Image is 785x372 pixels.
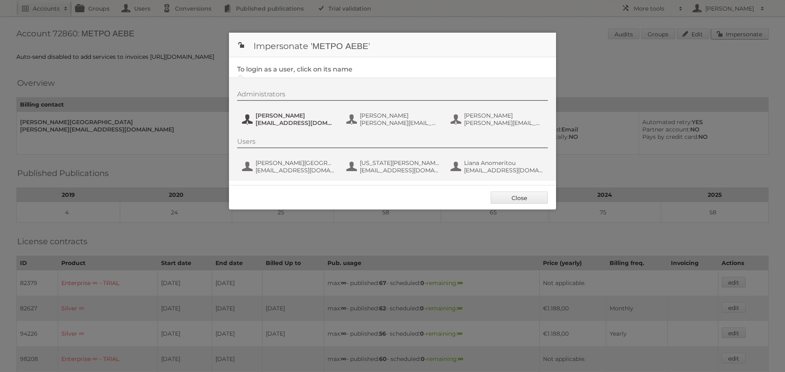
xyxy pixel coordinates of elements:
[464,119,543,127] span: [PERSON_NAME][EMAIL_ADDRESS][DOMAIN_NAME]
[360,167,439,174] span: [EMAIL_ADDRESS][DOMAIN_NAME]
[464,167,543,174] span: [EMAIL_ADDRESS][DOMAIN_NAME]
[360,112,439,119] span: [PERSON_NAME]
[256,167,335,174] span: [EMAIL_ADDRESS][DOMAIN_NAME]
[256,112,335,119] span: [PERSON_NAME]
[256,119,335,127] span: [EMAIL_ADDRESS][DOMAIN_NAME]
[229,33,556,57] h1: Impersonate 'ΜΕΤΡΟ ΑΕΒΕ'
[464,112,543,119] span: [PERSON_NAME]
[345,158,442,175] button: [US_STATE][PERSON_NAME] [EMAIL_ADDRESS][DOMAIN_NAME]
[241,158,337,175] button: [PERSON_NAME][GEOGRAPHIC_DATA] [EMAIL_ADDRESS][DOMAIN_NAME]
[360,119,439,127] span: [PERSON_NAME][EMAIL_ADDRESS][DOMAIN_NAME]
[256,159,335,167] span: [PERSON_NAME][GEOGRAPHIC_DATA]
[237,90,548,101] div: Administrators
[464,159,543,167] span: Liana Anomeritou
[241,111,337,127] button: [PERSON_NAME] [EMAIL_ADDRESS][DOMAIN_NAME]
[450,111,546,127] button: [PERSON_NAME] [PERSON_NAME][EMAIL_ADDRESS][DOMAIN_NAME]
[237,138,548,148] div: Users
[237,65,352,73] legend: To login as a user, click on its name
[360,159,439,167] span: [US_STATE][PERSON_NAME]
[491,192,548,204] a: Close
[345,111,442,127] button: [PERSON_NAME] [PERSON_NAME][EMAIL_ADDRESS][DOMAIN_NAME]
[450,158,546,175] button: Liana Anomeritou [EMAIL_ADDRESS][DOMAIN_NAME]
